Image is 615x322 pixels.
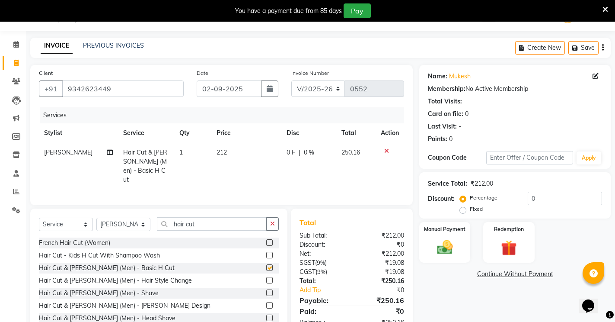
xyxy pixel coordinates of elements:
[352,231,411,240] div: ₹212.00
[428,122,457,131] div: Last Visit:
[197,69,208,77] label: Date
[494,225,524,233] label: Redemption
[470,205,483,213] label: Fixed
[568,41,599,55] button: Save
[428,135,447,144] div: Points:
[470,194,497,202] label: Percentage
[39,301,210,310] div: Hair Cut & [PERSON_NAME] (Men) - [PERSON_NAME] Design
[362,286,411,295] div: ₹0
[39,289,159,298] div: Hair Cut & [PERSON_NAME] (Men) - Shave
[428,153,486,162] div: Coupon Code
[471,179,493,188] div: ₹212.00
[293,306,352,316] div: Paid:
[465,109,468,119] div: 0
[352,306,411,316] div: ₹0
[39,276,192,285] div: Hair Cut & [PERSON_NAME] (Men) - Hair Style Change
[123,148,167,184] span: Hair Cut & [PERSON_NAME] (Men) - Basic H Cut
[293,295,352,306] div: Payable:
[281,123,336,143] th: Disc
[515,41,565,55] button: Create New
[352,295,411,306] div: ₹250.16
[317,268,325,275] span: 9%
[39,251,160,260] div: Hair Cut - Kids H Cut With Shampoo Wash
[352,240,411,249] div: ₹0
[291,69,329,77] label: Invoice Number
[83,42,144,49] a: PREVIOUS INVOICES
[352,249,411,258] div: ₹212.00
[352,258,411,267] div: ₹19.08
[235,6,342,16] div: You have a payment due from 85 days
[428,72,447,81] div: Name:
[449,135,452,144] div: 0
[287,148,295,157] span: 0 F
[293,286,362,295] a: Add Tip
[579,287,606,313] iframe: chat widget
[62,80,184,97] input: Search by Name/Mobile/Email/Code
[300,259,315,267] span: SGST
[428,97,462,106] div: Total Visits:
[179,148,183,156] span: 1
[496,238,522,258] img: _gift.svg
[41,38,73,54] a: INVOICE
[118,123,174,143] th: Service
[428,179,467,188] div: Service Total:
[39,264,175,273] div: Hair Cut & [PERSON_NAME] (Men) - Basic H Cut
[459,122,461,131] div: -
[157,217,267,231] input: Search or Scan
[293,231,352,240] div: Sub Total:
[428,84,465,93] div: Membership:
[304,148,314,157] span: 0 %
[449,72,471,81] a: Mukesh
[352,267,411,277] div: ₹19.08
[299,148,300,157] span: |
[293,240,352,249] div: Discount:
[432,238,458,257] img: _cash.svg
[421,270,609,279] a: Continue Without Payment
[428,84,602,93] div: No Active Membership
[352,277,411,286] div: ₹250.16
[293,277,352,286] div: Total:
[40,107,411,123] div: Services
[344,3,371,18] button: Pay
[336,123,376,143] th: Total
[39,80,63,97] button: +91
[293,258,352,267] div: ( )
[424,225,465,233] label: Manual Payment
[577,151,601,164] button: Apply
[39,123,118,143] th: Stylist
[174,123,211,143] th: Qty
[317,259,325,266] span: 9%
[293,249,352,258] div: Net:
[39,238,110,248] div: French Hair Cut (Women)
[428,109,463,119] div: Card on file:
[428,194,455,203] div: Discount:
[300,218,319,227] span: Total
[293,267,352,277] div: ( )
[300,268,315,276] span: CGST
[376,123,404,143] th: Action
[211,123,281,143] th: Price
[486,151,573,164] input: Enter Offer / Coupon Code
[39,69,53,77] label: Client
[44,148,92,156] span: [PERSON_NAME]
[341,148,360,156] span: 250.16
[217,148,227,156] span: 212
